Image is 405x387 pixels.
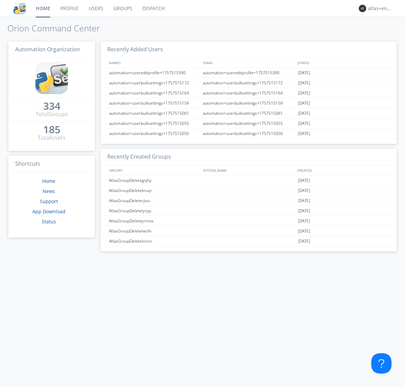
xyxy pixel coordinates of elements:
[107,186,201,195] div: AtlasGroupDeletekruqr
[101,175,397,186] a: AtlasGroupDeletegnjhy[DATE]
[101,118,397,129] a: automation+userbulksettings+1757515055automation+userbulksettings+1757515055[DATE]
[101,226,397,236] a: AtlasGroupDeletelwsfe[DATE]
[201,129,296,138] div: automation+userbulksettings+1757515050
[201,98,296,108] div: automation+userbulksettings+1757515159
[43,126,60,134] a: 185
[298,78,310,88] span: [DATE]
[101,186,397,196] a: AtlasGroupDeletekruqr[DATE]
[298,129,310,139] span: [DATE]
[13,2,26,15] img: cddb5a64eb264b2086981ab96f4c1ba7
[298,206,310,216] span: [DATE]
[101,216,397,226] a: AtlasGroupDeleteynncw[DATE]
[298,88,310,98] span: [DATE]
[40,198,58,204] a: Support
[36,110,68,118] div: Total Groups
[101,68,397,78] a: automation+usereditprofile+1757515390automation+usereditprofile+1757515390[DATE]
[8,156,95,172] h3: Shortcuts
[35,62,68,94] img: cddb5a64eb264b2086981ab96f4c1ba7
[107,206,201,216] div: AtlasGroupDeletelyrpp
[298,98,310,108] span: [DATE]
[32,208,65,215] a: App Download
[201,68,296,78] div: automation+usereditprofile+1757515390
[201,165,296,175] div: SYSTEM_NAME
[43,126,60,133] div: 185
[107,98,201,108] div: automation+userbulksettings+1757515159
[43,103,60,109] div: 334
[298,118,310,129] span: [DATE]
[298,236,310,246] span: [DATE]
[298,68,310,78] span: [DATE]
[43,103,60,110] a: 334
[101,236,397,246] a: AtlasGroupDeletelnnsn[DATE]
[371,353,391,374] iframe: Toggle Customer Support
[201,78,296,88] div: automation+userbulksettings+1757515172
[201,88,296,98] div: automation+userbulksettings+1757515164
[296,58,390,67] div: JOINED
[298,108,310,118] span: [DATE]
[107,88,201,98] div: automation+userbulksettings+1757515164
[15,46,80,53] span: Automation Organization
[107,68,201,78] div: automation+usereditprofile+1757515390
[107,196,201,205] div: AtlasGroupDeleterjiva
[101,98,397,108] a: automation+userbulksettings+1757515159automation+userbulksettings+1757515159[DATE]
[107,175,201,185] div: AtlasGroupDeletegnjhy
[43,188,55,194] a: News
[107,129,201,138] div: automation+userbulksettings+1757515050
[101,88,397,98] a: automation+userbulksettings+1757515164automation+userbulksettings+1757515164[DATE]
[359,5,366,12] img: 373638.png
[107,108,201,118] div: automation+userbulksettings+1757515061
[368,5,393,12] div: atlas+english0002
[42,218,56,225] a: Status
[42,178,55,184] a: Home
[101,206,397,216] a: AtlasGroupDeletelyrpp[DATE]
[298,216,310,226] span: [DATE]
[107,58,200,67] div: NAMES
[101,129,397,139] a: automation+userbulksettings+1757515050automation+userbulksettings+1757515050[DATE]
[107,226,201,236] div: AtlasGroupDeletelwsfe
[107,118,201,128] div: automation+userbulksettings+1757515055
[101,196,397,206] a: AtlasGroupDeleterjiva[DATE]
[298,175,310,186] span: [DATE]
[107,236,201,246] div: AtlasGroupDeletelnnsn
[296,165,390,175] div: CREATED
[298,196,310,206] span: [DATE]
[107,78,201,88] div: automation+userbulksettings+1757515172
[101,108,397,118] a: automation+userbulksettings+1757515061automation+userbulksettings+1757515061[DATE]
[201,118,296,128] div: automation+userbulksettings+1757515055
[298,226,310,236] span: [DATE]
[101,149,397,165] h3: Recently Created Groups
[298,186,310,196] span: [DATE]
[101,78,397,88] a: automation+userbulksettings+1757515172automation+userbulksettings+1757515172[DATE]
[38,134,65,142] div: Total Users
[107,216,201,226] div: AtlasGroupDeleteynncw
[107,165,200,175] div: GROUPS
[201,58,296,67] div: EMAIL
[101,42,397,58] h3: Recently Added Users
[201,108,296,118] div: automation+userbulksettings+1757515061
